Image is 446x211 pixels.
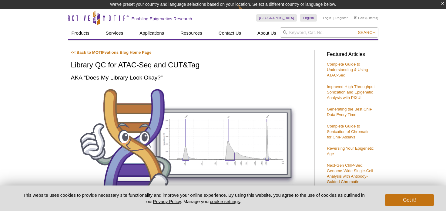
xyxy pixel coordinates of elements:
[327,124,370,139] a: Complete Guide to Sonication of Chromatin for ChIP Assays
[215,27,245,39] a: Contact Us
[356,30,377,35] button: Search
[333,14,334,22] li: |
[385,194,434,206] button: Got it!
[136,27,168,39] a: Applications
[280,27,378,38] input: Keyword, Cat. No.
[256,14,297,22] a: [GEOGRAPHIC_DATA]
[177,27,206,39] a: Resources
[354,16,364,20] a: Cart
[327,107,372,117] a: Generating the Best ChIP Data Every Time
[238,5,254,19] img: Change Here
[354,16,357,19] img: Your Cart
[327,146,374,156] a: Reversing Your Epigenetic Age
[102,27,127,39] a: Services
[300,14,317,22] a: English
[132,16,192,22] h2: Enabling Epigenetics Research
[210,199,240,204] button: cookie settings
[71,50,152,55] a: << Back to MOTIFvations Blog Home Page
[254,27,280,39] a: About Us
[327,52,375,57] h3: Featured Articles
[71,73,308,82] h2: AKA “Does My Library Look Okay?”
[71,61,308,70] h1: Library QC for ATAC-Seq and CUT&Tag
[323,16,331,20] a: Login
[327,84,375,100] a: Improved High-Throughput Sonication and Epigenetic Analysis with PIXUL
[327,163,373,189] a: Next-Gen ChIP-Seq: Genome-Wide Single-Cell Analysis with Antibody-Guided Chromatin Tagmentation M...
[12,192,375,205] p: This website uses cookies to provide necessary site functionality and improve your online experie...
[327,62,368,77] a: Complete Guide to Understanding & Using ATAC-Seq
[358,30,375,35] span: Search
[354,14,378,22] li: (0 items)
[335,16,348,20] a: Register
[153,199,181,204] a: Privacy Policy
[68,27,93,39] a: Products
